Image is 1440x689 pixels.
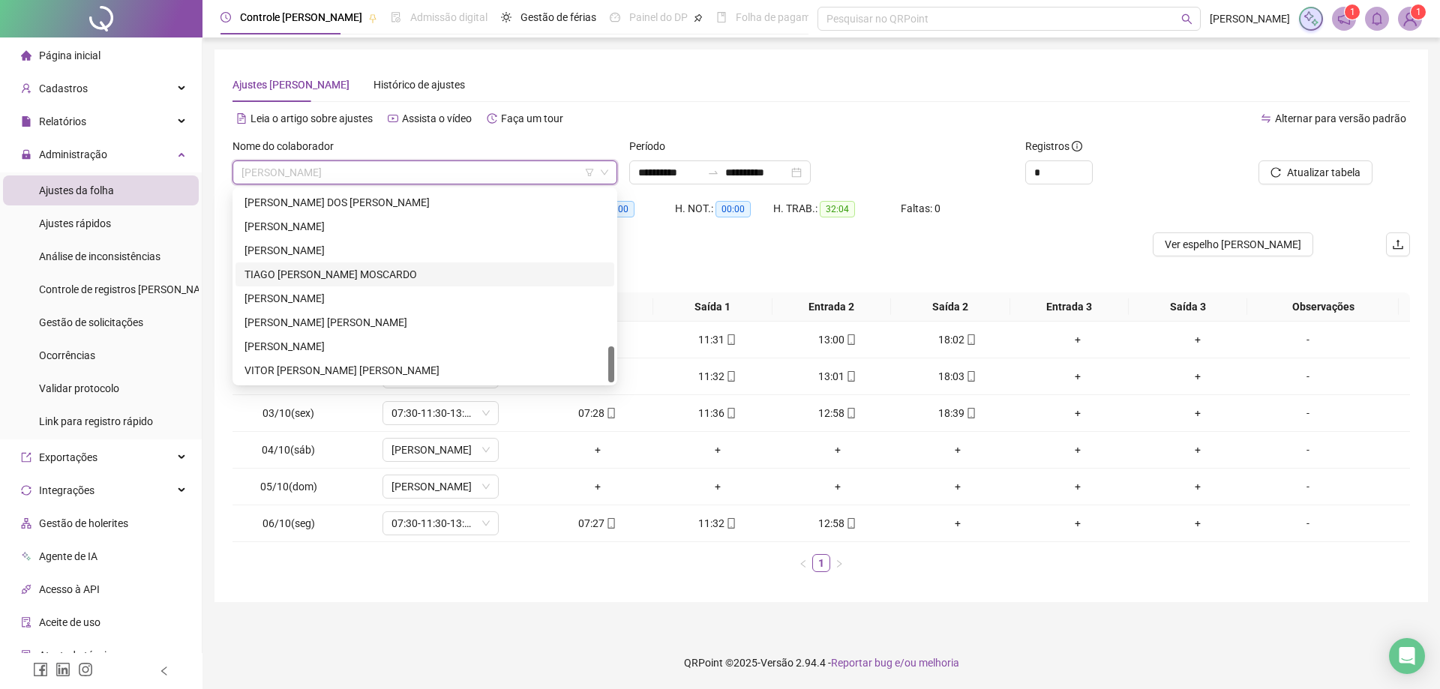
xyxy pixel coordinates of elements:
[21,452,31,463] span: export
[891,292,1009,322] th: Saída 2
[481,409,490,418] span: down
[904,515,1012,532] div: +
[544,442,652,458] div: +
[21,50,31,61] span: home
[1264,478,1352,495] div: -
[784,405,892,421] div: 12:58
[39,250,160,262] span: Análise de inconsistências
[724,371,736,382] span: mobile
[55,662,70,677] span: linkedin
[1025,138,1082,154] span: Registros
[904,331,1012,348] div: 18:02
[1261,113,1271,124] span: swap
[1270,167,1281,178] span: reload
[21,485,31,496] span: sync
[39,451,97,463] span: Exportações
[39,217,111,229] span: Ajustes rápidos
[21,650,31,661] span: solution
[799,559,808,568] span: left
[402,112,472,124] span: Assista o vídeo
[39,649,118,661] span: Atestado técnico
[716,12,727,22] span: book
[784,368,892,385] div: 13:01
[1144,368,1252,385] div: +
[812,554,830,572] li: 1
[830,554,848,572] button: right
[772,292,891,322] th: Entrada 2
[653,292,772,322] th: Saída 1
[1024,405,1132,421] div: +
[21,116,31,127] span: file
[39,148,107,160] span: Administração
[78,662,93,677] span: instagram
[487,113,497,124] span: history
[1264,331,1352,348] div: -
[904,368,1012,385] div: 18:03
[501,112,563,124] span: Faça um tour
[794,554,812,572] button: left
[1389,638,1425,674] div: Open Intercom Messenger
[736,11,832,23] span: Folha de pagamento
[1264,405,1352,421] div: -
[21,584,31,595] span: api
[694,13,703,22] span: pushpin
[21,518,31,529] span: apartment
[544,478,652,495] div: +
[724,334,736,345] span: mobile
[1024,478,1132,495] div: +
[610,12,620,22] span: dashboard
[39,49,100,61] span: Página inicial
[232,76,349,93] div: Ajustes [PERSON_NAME]
[39,484,94,496] span: Integrações
[664,442,772,458] div: +
[1399,7,1421,30] img: 39862
[33,662,48,677] span: facebook
[481,519,490,528] span: down
[831,657,959,669] span: Reportar bug e/ou melhoria
[410,11,487,23] span: Admissão digital
[481,482,490,491] span: down
[1024,515,1132,532] div: +
[904,405,1012,421] div: 18:39
[260,481,317,493] span: 05/10(dom)
[784,442,892,458] div: +
[629,138,675,154] label: Período
[1144,515,1252,532] div: +
[232,138,343,154] label: Nome do colaborador
[1024,368,1132,385] div: +
[481,445,490,454] span: down
[39,550,97,562] span: Agente de IA
[39,349,95,361] span: Ocorrências
[664,331,772,348] div: 11:31
[1275,112,1406,124] span: Alternar para versão padrão
[240,11,362,23] span: Controle [PERSON_NAME]
[21,83,31,94] span: user-add
[368,13,377,22] span: pushpin
[675,200,773,217] div: H. NOT.:
[1010,292,1129,322] th: Entrada 3
[1181,13,1192,25] span: search
[202,637,1440,689] footer: QRPoint © 2025 - 2.94.4 -
[1024,442,1132,458] div: +
[39,115,86,127] span: Relatórios
[844,334,856,345] span: mobile
[1411,4,1426,19] sup: Atualize o seu contato no menu Meus Dados
[391,12,401,22] span: file-done
[262,517,315,529] span: 06/10(seg)
[844,518,856,529] span: mobile
[830,554,848,572] li: Próxima página
[262,407,314,419] span: 03/10(sex)
[604,518,616,529] span: mobile
[520,11,596,23] span: Gestão de férias
[1210,10,1290,27] span: [PERSON_NAME]
[1024,331,1132,348] div: +
[585,168,594,177] span: filter
[784,515,892,532] div: 12:58
[1264,368,1352,385] div: -
[964,334,976,345] span: mobile
[391,402,490,424] span: 07:30-11:30-13:00-18:00
[784,331,892,348] div: 13:00
[39,316,143,328] span: Gestão de solicitações
[664,368,772,385] div: 11:32
[1153,232,1313,256] button: Ver espelho [PERSON_NAME]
